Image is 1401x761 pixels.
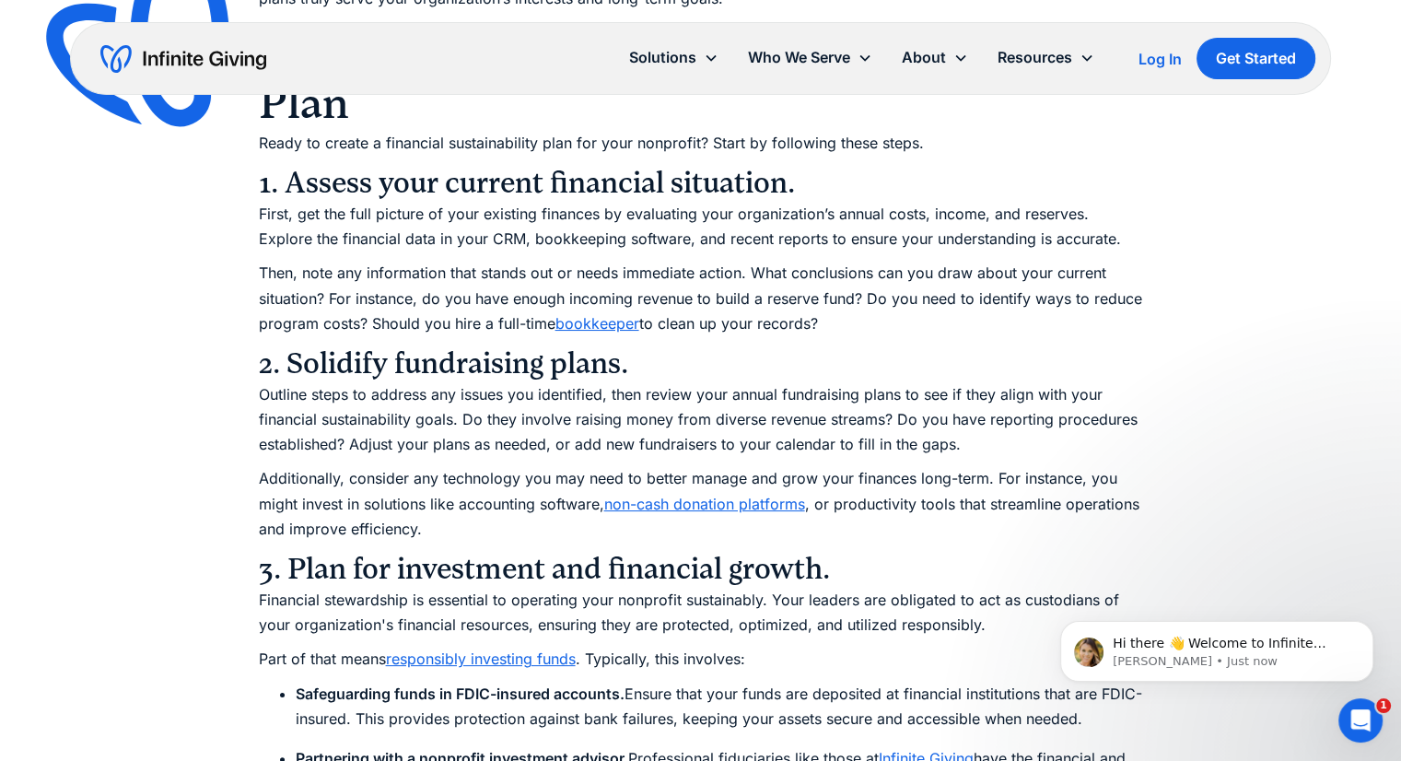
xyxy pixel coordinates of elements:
[259,647,1143,672] p: Part of that means . Typically, this involves:
[983,38,1109,77] div: Resources
[733,38,887,77] div: Who We Serve
[259,261,1143,336] p: Then, note any information that stands out or needs immediate action. What conclusions can you dr...
[296,685,625,703] strong: Safeguarding funds in FDIC-insured accounts.
[614,38,733,77] div: Solutions
[748,45,850,70] div: Who We Serve
[1197,38,1315,79] a: Get Started
[259,345,1143,382] h3: 2. Solidify fundraising plans.
[555,314,639,333] a: bookkeeper
[604,495,805,513] a: non-cash donation platforms
[259,202,1143,252] p: First, get the full picture of your existing finances by evaluating your organization’s annual co...
[1138,52,1182,66] div: Log In
[386,650,576,668] a: responsibly investing funds
[100,44,266,74] a: home
[259,588,1143,638] p: Financial stewardship is essential to operating your nonprofit sustainably. Your leaders are obli...
[259,382,1143,458] p: Outline steps to address any issues you identified, then review your annual fundraising plans to ...
[259,165,1143,202] h3: 1. Assess your current financial situation.
[1033,582,1401,711] iframe: Intercom notifications message
[1338,698,1383,743] iframe: Intercom live chat
[259,466,1143,542] p: Additionally, consider any technology you may need to better manage and grow your finances long-t...
[998,45,1072,70] div: Resources
[296,682,1143,732] li: Ensure that your funds are deposited at financial institutions that are FDIC-insured. This provid...
[1138,48,1182,70] a: Log In
[259,20,1143,131] h2: How to Create a Nonprofit Sustainability Plan
[629,45,696,70] div: Solutions
[902,45,946,70] div: About
[259,551,1143,588] h3: 3. Plan for investment and financial growth.
[259,131,1143,156] p: Ready to create a financial sustainability plan for your nonprofit? Start by following these steps.
[1376,698,1391,713] span: 1
[887,38,983,77] div: About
